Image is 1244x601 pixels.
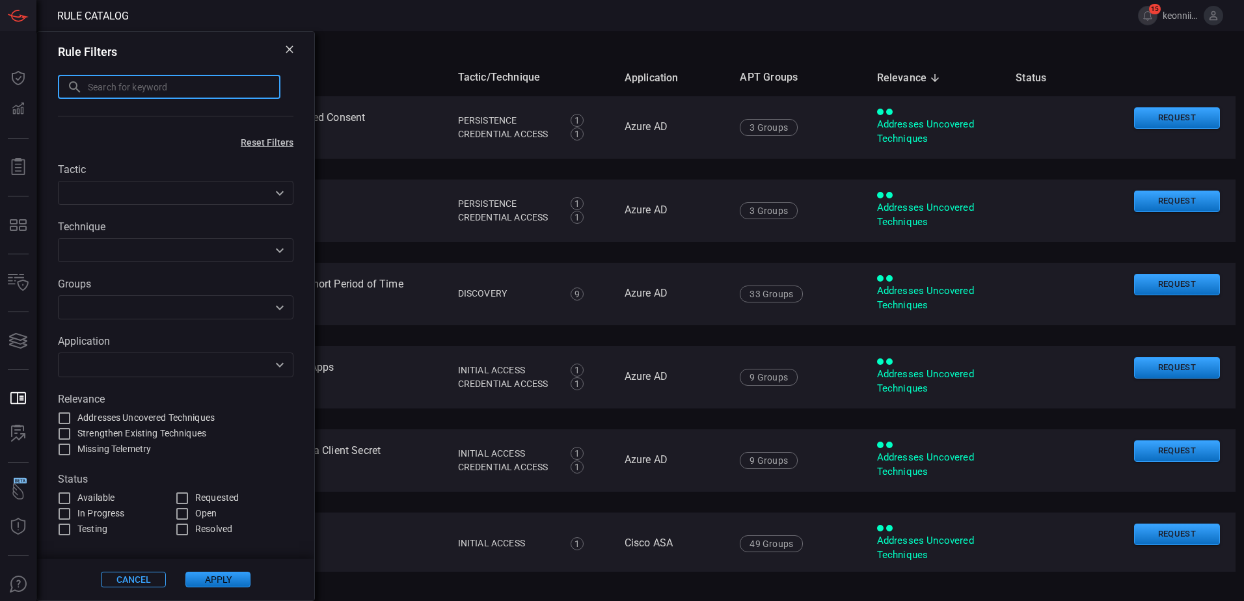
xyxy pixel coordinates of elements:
div: 3 Groups [740,202,797,219]
div: 9 [571,287,584,300]
div: 1 [571,364,584,377]
button: Cards [3,325,34,356]
div: Initial Access [458,364,557,377]
td: Cisco ASA [614,513,730,575]
button: Request [1134,107,1220,129]
button: Request [1134,440,1220,462]
span: Status [1016,70,1063,86]
input: Search for keyword [88,75,280,99]
button: MITRE - Detection Posture [3,209,34,241]
div: Credential Access [458,127,557,141]
button: Ask Us A Question [3,569,34,600]
td: Azure AD [614,429,730,492]
span: Relevance [877,70,944,86]
span: Open [195,507,217,520]
div: Credential Access [458,211,557,224]
label: Application [58,335,293,347]
button: Open [271,241,289,260]
button: 15 [1138,6,1157,25]
div: Initial Access [458,447,557,461]
div: 3 Groups [740,119,797,136]
button: Cancel [101,572,166,587]
th: Tactic/Technique [448,59,614,96]
label: Tactic [58,163,293,176]
div: Addresses Uncovered Techniques [877,201,995,229]
div: 1 [571,211,584,224]
span: Application [625,70,696,86]
span: Rule Catalog [57,10,129,22]
button: Inventory [3,267,34,299]
div: Addresses Uncovered Techniques [877,534,995,562]
label: Relevance [58,393,293,405]
button: Open [271,299,289,317]
div: Addresses Uncovered Techniques [877,284,995,312]
label: Technique [58,220,293,233]
td: Azure AD [614,96,730,159]
button: Reset Filters [220,137,314,148]
button: Request [1134,357,1220,379]
span: Testing [77,522,107,536]
button: Wingman [3,476,34,507]
div: Persistence [458,114,557,127]
button: Request [1134,274,1220,295]
td: Azure AD [614,263,730,325]
div: Credential Access [458,377,557,391]
h3: Rule Filters [58,45,117,59]
div: 49 Groups [740,535,803,552]
span: Strengthen Existing Techniques [77,427,206,440]
button: Dashboard [3,62,34,94]
button: Open [271,184,289,202]
div: 1 [571,197,584,210]
div: 33 Groups [740,286,803,302]
th: APT Groups [729,59,866,96]
div: Initial Access [458,537,557,550]
label: Groups [58,278,293,290]
button: Detections [3,94,34,125]
button: Open [271,356,289,374]
button: Apply [185,572,250,587]
span: keonnii.[PERSON_NAME] [1163,10,1198,21]
button: Request [1134,524,1220,545]
span: Addresses Uncovered Techniques [77,411,215,425]
button: ALERT ANALYSIS [3,418,34,449]
div: 1 [571,537,584,550]
div: 1 [571,377,584,390]
div: Credential Access [458,461,557,474]
div: 1 [571,461,584,474]
div: Addresses Uncovered Techniques [877,118,995,146]
div: 1 [571,447,584,460]
button: Request [1134,191,1220,212]
div: Addresses Uncovered Techniques [877,451,995,479]
div: 1 [571,114,584,127]
span: Resolved [195,522,232,536]
button: Rule Catalog [3,383,34,414]
div: Addresses Uncovered Techniques [877,367,995,395]
span: 15 [1149,4,1161,14]
span: Requested [195,491,239,505]
div: 9 Groups [740,452,797,469]
span: In Progress [77,507,124,520]
div: Persistence [458,197,557,211]
div: 9 Groups [740,369,797,386]
div: Discovery [458,287,557,300]
div: 1 [571,127,584,140]
button: Threat Intelligence [3,511,34,542]
td: Azure AD [614,180,730,242]
span: Missing Telemetry [77,442,151,456]
label: Status [58,473,293,485]
span: Available [77,491,115,505]
td: Azure AD [614,346,730,408]
button: Reports [3,152,34,183]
